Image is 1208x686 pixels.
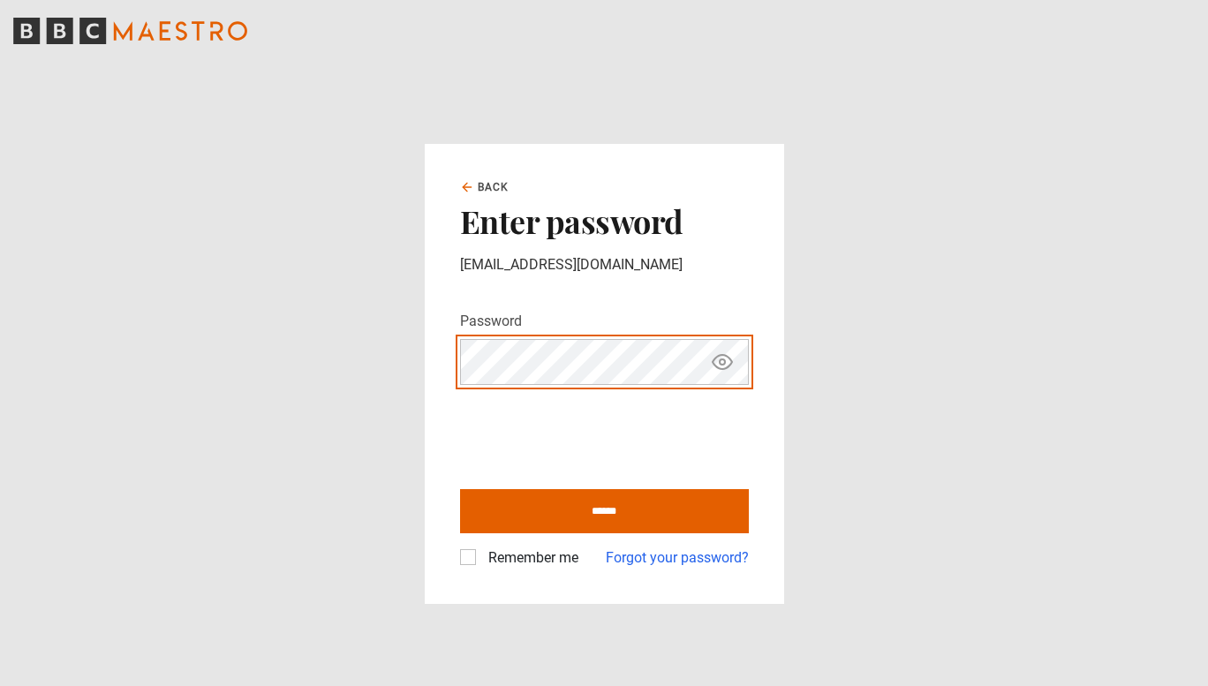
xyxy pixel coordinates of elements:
svg: BBC Maestro [13,18,247,44]
button: Show password [707,347,737,378]
label: Remember me [481,547,578,569]
p: [EMAIL_ADDRESS][DOMAIN_NAME] [460,254,749,275]
label: Password [460,311,522,332]
h2: Enter password [460,202,749,239]
a: Forgot your password? [606,547,749,569]
iframe: reCAPTCHA [460,399,729,468]
a: Back [460,179,510,195]
span: Back [478,179,510,195]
